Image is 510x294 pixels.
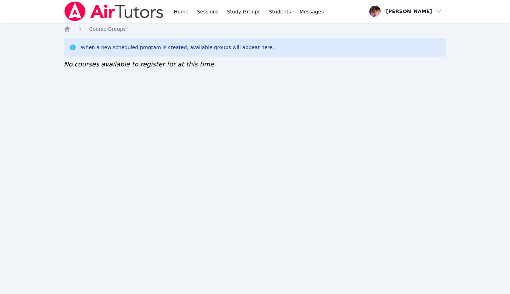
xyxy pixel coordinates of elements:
a: Course Groups [89,25,126,33]
nav: Breadcrumb [64,25,446,33]
span: Messages [300,8,324,15]
span: Course Groups [89,26,126,32]
img: Air Tutors [64,1,164,21]
div: When a new scheduled program is created, available groups will appear here. [81,44,274,51]
span: No courses available to register for at this time. [64,60,216,68]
